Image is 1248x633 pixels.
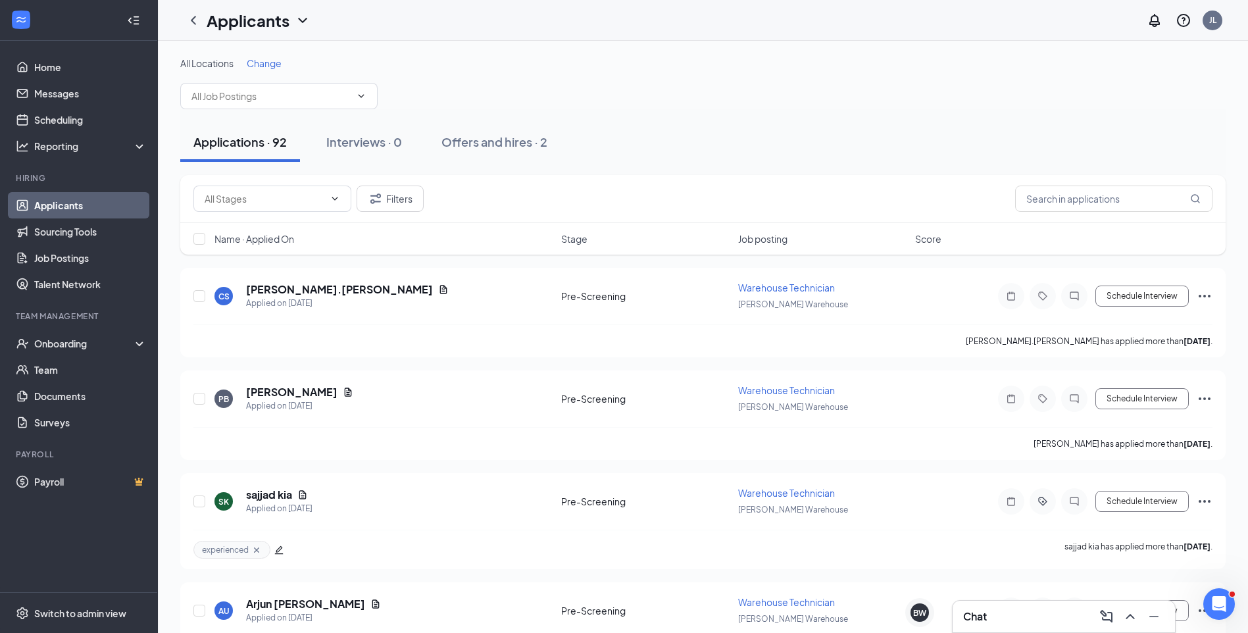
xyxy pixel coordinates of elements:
[1143,606,1164,627] button: Minimize
[1197,494,1212,509] svg: Ellipses
[1147,13,1162,28] svg: Notifications
[16,449,144,460] div: Payroll
[246,385,337,399] h5: [PERSON_NAME]
[246,399,353,413] div: Applied on [DATE]
[16,607,29,620] svg: Settings
[561,290,730,303] div: Pre-Screening
[738,232,787,245] span: Job posting
[1099,609,1114,624] svg: ComposeMessage
[1035,291,1051,301] svg: Tag
[1035,393,1051,404] svg: Tag
[561,604,730,617] div: Pre-Screening
[193,134,287,150] div: Applications · 92
[1003,393,1019,404] svg: Note
[368,191,384,207] svg: Filter
[205,191,324,206] input: All Stages
[207,9,289,32] h1: Applicants
[913,607,926,619] div: BW
[915,232,941,245] span: Score
[1197,391,1212,407] svg: Ellipses
[1184,336,1211,346] b: [DATE]
[214,232,294,245] span: Name · Applied On
[297,490,308,500] svg: Document
[356,91,366,101] svg: ChevronDown
[1209,14,1216,26] div: JL
[34,468,147,495] a: PayrollCrown
[438,284,449,295] svg: Document
[738,505,848,515] span: [PERSON_NAME] Warehouse
[1095,388,1189,409] button: Schedule Interview
[247,57,282,69] span: Change
[16,311,144,322] div: Team Management
[1066,496,1082,507] svg: ChatInactive
[16,139,29,153] svg: Analysis
[186,13,201,28] svg: ChevronLeft
[738,596,835,608] span: Warehouse Technician
[34,607,126,620] div: Switch to admin view
[34,107,147,133] a: Scheduling
[1003,496,1019,507] svg: Note
[218,291,230,302] div: CS
[561,232,587,245] span: Stage
[343,387,353,397] svg: Document
[1064,541,1212,559] p: sajjad kia has applied more than .
[274,545,284,555] span: edit
[218,605,230,617] div: AU
[1184,542,1211,551] b: [DATE]
[738,487,835,499] span: Warehouse Technician
[202,544,249,555] span: experienced
[963,609,987,624] h3: Chat
[738,299,848,309] span: [PERSON_NAME] Warehouse
[246,597,365,611] h5: Arjun [PERSON_NAME]
[246,282,433,297] h5: [PERSON_NAME].[PERSON_NAME]
[1003,291,1019,301] svg: Note
[1184,439,1211,449] b: [DATE]
[218,496,229,507] div: SK
[14,13,28,26] svg: WorkstreamLogo
[34,337,136,350] div: Onboarding
[246,611,381,624] div: Applied on [DATE]
[441,134,547,150] div: Offers and hires · 2
[295,13,311,28] svg: ChevronDown
[34,139,147,153] div: Reporting
[246,488,292,502] h5: sajjad kia
[180,57,234,69] span: All Locations
[1035,496,1051,507] svg: ActiveTag
[1034,438,1212,449] p: [PERSON_NAME] has applied more than .
[251,545,262,555] svg: Cross
[16,337,29,350] svg: UserCheck
[34,409,147,436] a: Surveys
[1095,491,1189,512] button: Schedule Interview
[127,14,140,27] svg: Collapse
[1095,286,1189,307] button: Schedule Interview
[561,495,730,508] div: Pre-Screening
[34,245,147,271] a: Job Postings
[1146,609,1162,624] svg: Minimize
[218,393,229,405] div: PB
[738,402,848,412] span: [PERSON_NAME] Warehouse
[738,384,835,396] span: Warehouse Technician
[1203,588,1235,620] iframe: Intercom live chat
[330,193,340,204] svg: ChevronDown
[1197,603,1212,619] svg: Ellipses
[191,89,351,103] input: All Job Postings
[357,186,424,212] button: Filter Filters
[738,614,848,624] span: [PERSON_NAME] Warehouse
[34,218,147,245] a: Sourcing Tools
[1066,393,1082,404] svg: ChatInactive
[34,383,147,409] a: Documents
[1176,13,1191,28] svg: QuestionInfo
[1122,609,1138,624] svg: ChevronUp
[1190,193,1201,204] svg: MagnifyingGlass
[34,271,147,297] a: Talent Network
[1096,606,1117,627] button: ComposeMessage
[34,54,147,80] a: Home
[34,80,147,107] a: Messages
[34,357,147,383] a: Team
[1066,291,1082,301] svg: ChatInactive
[1015,186,1212,212] input: Search in applications
[326,134,402,150] div: Interviews · 0
[1120,606,1141,627] button: ChevronUp
[561,392,730,405] div: Pre-Screening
